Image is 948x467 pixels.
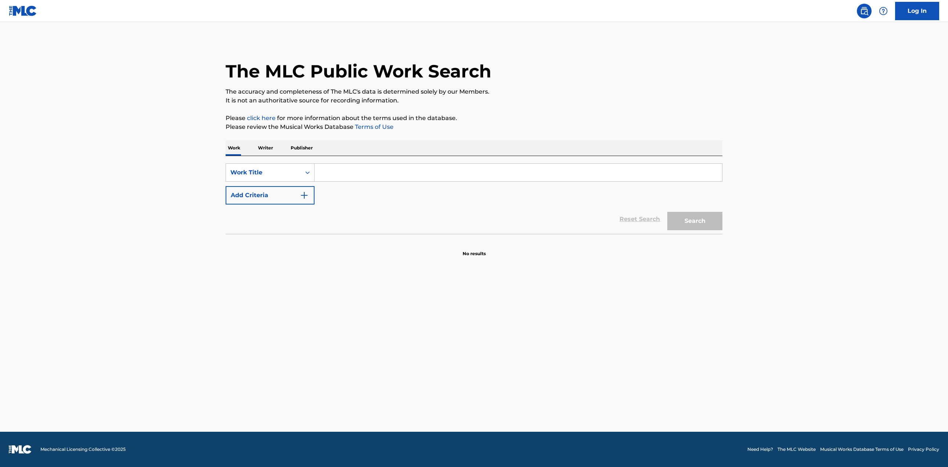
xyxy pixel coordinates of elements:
[876,4,891,18] div: Help
[353,123,394,130] a: Terms of Use
[911,432,948,467] iframe: Chat Widget
[9,6,37,16] img: MLC Logo
[40,446,126,453] span: Mechanical Licensing Collective © 2025
[860,7,869,15] img: search
[820,446,904,453] a: Musical Works Database Terms of Use
[895,2,939,20] a: Log In
[226,140,243,156] p: Work
[226,87,722,96] p: The accuracy and completeness of The MLC's data is determined solely by our Members.
[879,7,888,15] img: help
[226,96,722,105] p: It is not an authoritative source for recording information.
[247,115,276,122] a: click here
[226,60,491,82] h1: The MLC Public Work Search
[226,163,722,234] form: Search Form
[256,140,275,156] p: Writer
[908,446,939,453] a: Privacy Policy
[857,4,872,18] a: Public Search
[9,445,32,454] img: logo
[300,191,309,200] img: 9d2ae6d4665cec9f34b9.svg
[226,186,315,204] button: Add Criteria
[288,140,315,156] p: Publisher
[230,168,297,177] div: Work Title
[226,114,722,123] p: Please for more information about the terms used in the database.
[747,446,773,453] a: Need Help?
[778,446,816,453] a: The MLC Website
[226,123,722,131] p: Please review the Musical Works Database
[463,242,486,257] p: No results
